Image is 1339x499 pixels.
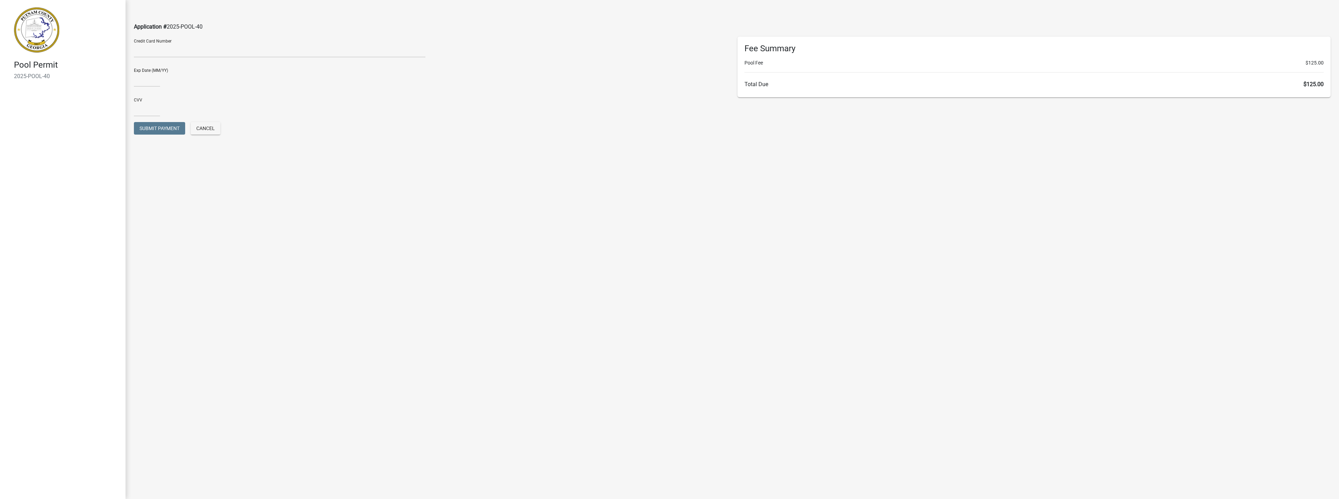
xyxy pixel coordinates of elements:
img: Putnam County, Georgia [14,7,59,53]
label: Credit Card Number [134,39,172,43]
span: $125.00 [1303,81,1324,88]
button: Cancel [191,122,220,135]
span: Application # [134,23,167,30]
h4: Pool Permit [14,60,120,70]
h6: Total Due [744,81,1324,88]
li: Pool Fee [744,59,1324,67]
h6: Fee Summary [744,44,1324,54]
span: 2025-POOL-40 [167,23,203,30]
span: Cancel [196,126,215,131]
button: Submit Payment [134,122,185,135]
span: Submit Payment [139,126,180,131]
span: $125.00 [1306,59,1324,67]
h6: 2025-POOL-40 [14,73,120,80]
